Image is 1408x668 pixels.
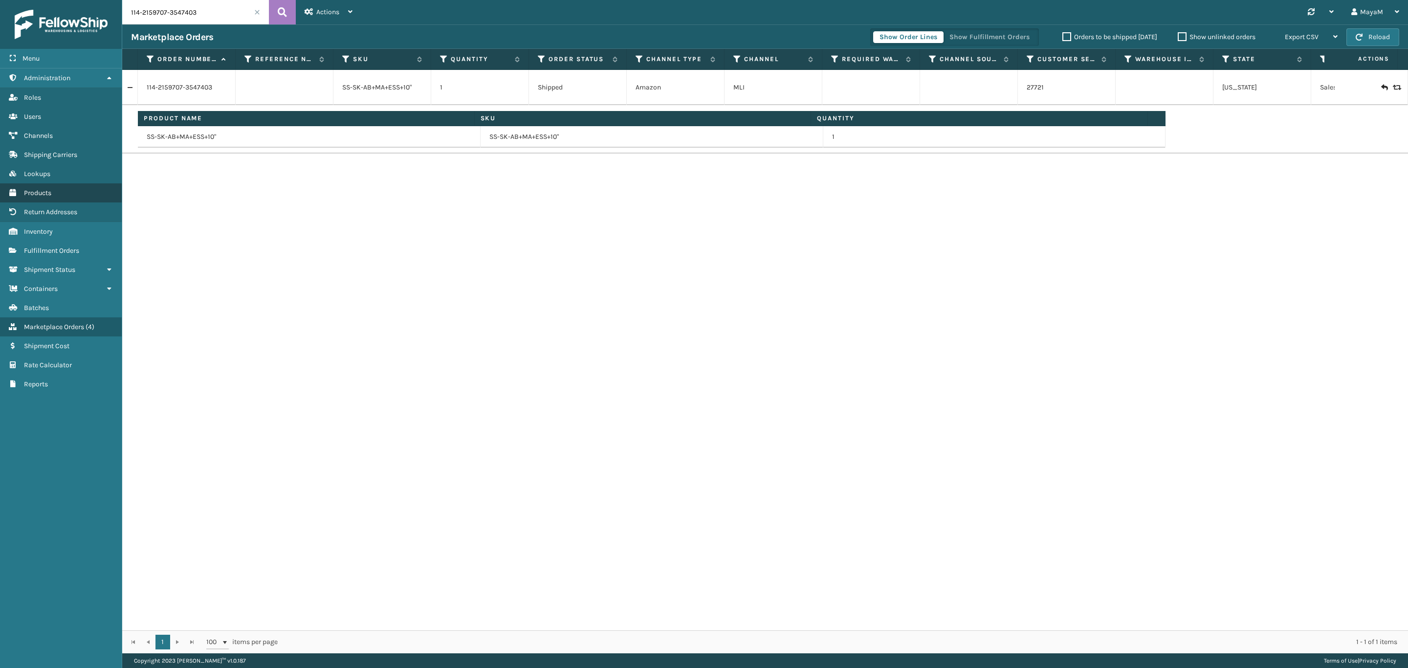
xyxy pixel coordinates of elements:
label: Customer Service Order Number [1037,55,1097,64]
span: Products [24,189,51,197]
span: Shipment Cost [24,342,69,350]
a: Privacy Policy [1359,657,1396,664]
span: items per page [206,635,278,649]
td: 1 [823,126,1166,148]
span: Shipment Status [24,266,75,274]
button: Reload [1346,28,1399,46]
span: Roles [24,93,41,102]
label: Channel [744,55,803,64]
td: [US_STATE] [1213,70,1311,105]
span: Fulfillment Orders [24,246,79,255]
span: Rate Calculator [24,361,72,369]
label: Reference Number [255,55,314,64]
label: Channel Type [646,55,705,64]
label: Show unlinked orders [1178,33,1255,41]
button: Show Order Lines [873,31,944,43]
i: Create Return Label [1381,83,1387,92]
button: Show Fulfillment Orders [943,31,1036,43]
label: SKU [353,55,412,64]
label: Product Name [144,114,468,123]
label: Channel Source [940,55,999,64]
span: Inventory [24,227,53,236]
label: State [1233,55,1292,64]
a: SS-SK-AB+MA+ESS+10" [342,83,412,91]
img: logo [15,10,108,39]
i: Replace [1393,84,1399,91]
div: 1 - 1 of 1 items [291,637,1397,647]
span: Containers [24,285,58,293]
span: Reports [24,380,48,388]
label: Required Warehouse [842,55,901,64]
h3: Marketplace Orders [131,31,213,43]
td: 1 [431,70,529,105]
span: Return Addresses [24,208,77,216]
td: MLI [725,70,822,105]
span: Menu [22,54,40,63]
span: Marketplace Orders [24,323,84,331]
a: SS-SK-AB+MA+ESS+10" [147,132,216,142]
label: Order Status [549,55,608,64]
td: Amazon [627,70,725,105]
span: Users [24,112,41,121]
span: Shipping Carriers [24,151,77,159]
label: Quantity [817,114,1142,123]
span: 100 [206,637,221,647]
td: Shipped [529,70,627,105]
a: 114-2159707-3547403 [147,83,212,92]
span: Actions [1327,51,1395,67]
td: 27721 [1018,70,1116,105]
span: Administration [24,74,70,82]
span: Lookups [24,170,50,178]
span: Batches [24,304,49,312]
label: Order Number [157,55,217,64]
label: Quantity [451,55,510,64]
span: Channels [24,132,53,140]
p: Copyright 2023 [PERSON_NAME]™ v 1.0.187 [134,653,246,668]
span: ( 4 ) [86,323,94,331]
span: Export CSV [1285,33,1319,41]
label: SKU [481,114,805,123]
a: 1 [155,635,170,649]
label: Orders to be shipped [DATE] [1062,33,1157,41]
span: Actions [316,8,339,16]
td: SS-SK-AB+MA+ESS+10" [481,126,823,148]
a: Terms of Use [1324,657,1358,664]
label: Warehouse Information [1135,55,1194,64]
div: | [1324,653,1396,668]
